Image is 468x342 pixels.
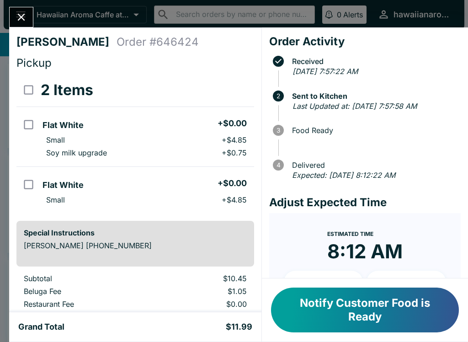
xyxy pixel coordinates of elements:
[43,180,84,191] h5: Flat White
[271,288,459,332] button: Notify Customer Food is Ready
[24,299,144,309] p: Restaurant Fee
[24,241,247,250] p: [PERSON_NAME] [PHONE_NUMBER]
[41,81,93,99] h3: 2 Items
[10,7,33,27] button: Close
[16,274,254,325] table: orders table
[269,35,461,48] h4: Order Activity
[46,148,107,157] p: Soy milk upgrade
[277,92,280,100] text: 2
[24,274,144,283] p: Subtotal
[46,135,65,144] p: Small
[287,161,461,169] span: Delivered
[276,161,280,169] text: 4
[292,171,395,180] em: Expected: [DATE] 8:12:22 AM
[287,126,461,134] span: Food Ready
[222,135,247,144] p: + $4.85
[327,230,373,237] span: Estimated Time
[46,195,65,204] p: Small
[18,321,64,332] h5: Grand Total
[159,299,247,309] p: $0.00
[159,274,247,283] p: $10.45
[269,196,461,209] h4: Adjust Expected Time
[287,57,461,65] span: Received
[277,127,280,134] text: 3
[284,271,363,294] button: + 10
[16,35,117,49] h4: [PERSON_NAME]
[24,287,144,296] p: Beluga Fee
[16,56,52,69] span: Pickup
[218,178,247,189] h5: + $0.00
[117,35,199,49] h4: Order # 646424
[222,148,247,157] p: + $0.75
[43,120,84,131] h5: Flat White
[16,74,254,214] table: orders table
[222,195,247,204] p: + $4.85
[367,271,446,294] button: + 20
[292,67,358,76] em: [DATE] 7:57:22 AM
[218,118,247,129] h5: + $0.00
[327,240,403,263] time: 8:12 AM
[24,228,247,237] h6: Special Instructions
[292,102,417,111] em: Last Updated at: [DATE] 7:57:58 AM
[226,321,252,332] h5: $11.99
[287,92,461,100] span: Sent to Kitchen
[159,287,247,296] p: $1.05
